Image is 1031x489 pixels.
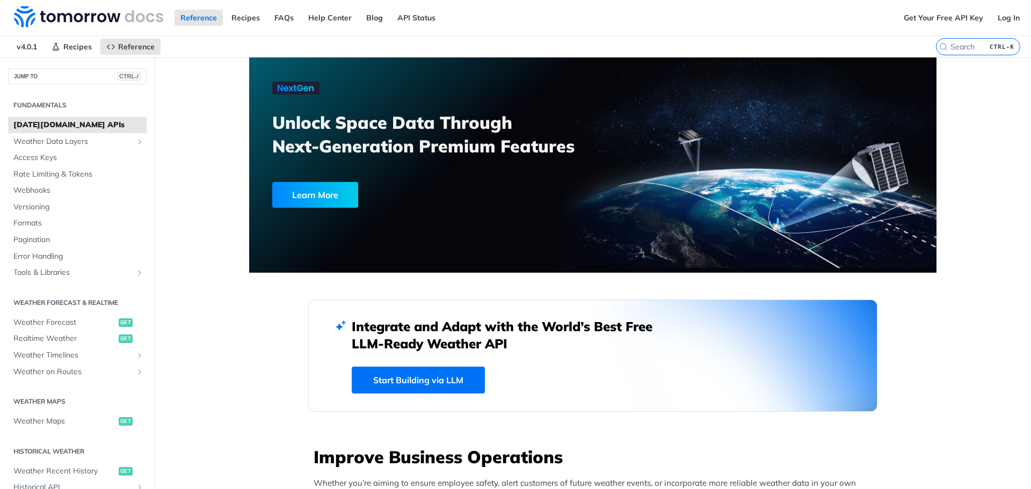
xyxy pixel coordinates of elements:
span: Formats [13,218,144,229]
h3: Improve Business Operations [314,445,877,469]
a: Pagination [8,232,147,248]
h2: Weather Maps [8,397,147,406]
a: Learn More [272,182,538,208]
button: Show subpages for Weather on Routes [135,368,144,376]
a: Access Keys [8,150,147,166]
img: NextGen [272,82,320,94]
div: Learn More [272,182,358,208]
span: Reference [118,42,155,52]
button: JUMP TOCTRL-/ [8,68,147,84]
a: API Status [391,10,441,26]
span: Weather on Routes [13,367,133,377]
span: Pagination [13,235,144,245]
a: Tools & LibrariesShow subpages for Tools & Libraries [8,265,147,281]
a: Recipes [46,39,98,55]
a: Log In [992,10,1026,26]
a: Weather on RoutesShow subpages for Weather on Routes [8,364,147,380]
a: Weather Forecastget [8,315,147,331]
a: Reference [175,10,223,26]
h2: Historical Weather [8,447,147,456]
button: Show subpages for Tools & Libraries [135,268,144,277]
a: [DATE][DOMAIN_NAME] APIs [8,117,147,133]
span: Weather Recent History [13,466,116,477]
span: [DATE][DOMAIN_NAME] APIs [13,120,144,130]
img: Tomorrow.io Weather API Docs [14,6,163,27]
span: Realtime Weather [13,333,116,344]
a: FAQs [268,10,300,26]
span: Weather Maps [13,416,116,427]
a: Webhooks [8,183,147,199]
span: Access Keys [13,152,144,163]
kbd: CTRL-K [987,41,1017,52]
span: get [119,318,133,327]
span: get [119,467,133,476]
span: Error Handling [13,251,144,262]
a: Weather Recent Historyget [8,463,147,479]
span: Rate Limiting & Tokens [13,169,144,180]
span: Tools & Libraries [13,267,133,278]
a: Reference [100,39,161,55]
h3: Unlock Space Data Through Next-Generation Premium Features [272,111,605,158]
span: Weather Data Layers [13,136,133,147]
a: Error Handling [8,249,147,265]
a: Realtime Weatherget [8,331,147,347]
h2: Weather Forecast & realtime [8,298,147,308]
a: Weather Data LayersShow subpages for Weather Data Layers [8,134,147,150]
a: Versioning [8,199,147,215]
a: Get Your Free API Key [898,10,989,26]
a: Weather TimelinesShow subpages for Weather Timelines [8,347,147,363]
a: Recipes [226,10,266,26]
a: Start Building via LLM [352,367,485,393]
span: v4.0.1 [11,39,43,55]
a: Help Center [302,10,358,26]
span: Webhooks [13,185,144,196]
button: Show subpages for Weather Timelines [135,351,144,360]
span: CTRL-/ [117,72,141,81]
span: Weather Timelines [13,350,133,361]
button: Show subpages for Weather Data Layers [135,137,144,146]
h2: Integrate and Adapt with the World’s Best Free LLM-Ready Weather API [352,318,669,352]
span: Weather Forecast [13,317,116,328]
span: Versioning [13,202,144,213]
a: Rate Limiting & Tokens [8,166,147,183]
svg: Search [939,42,948,51]
a: Formats [8,215,147,231]
a: Weather Mapsget [8,413,147,429]
a: Blog [360,10,389,26]
span: get [119,334,133,343]
span: get [119,417,133,426]
span: Recipes [63,42,92,52]
h2: Fundamentals [8,100,147,110]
